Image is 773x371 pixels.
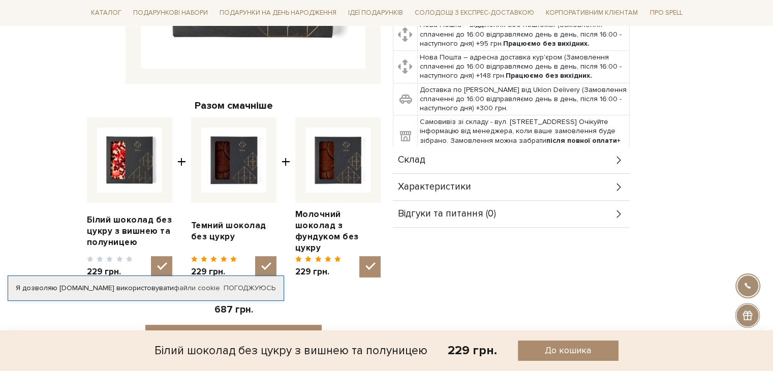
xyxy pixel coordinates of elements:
img: Білий шоколад без цукру з вишнею та полуницею [97,128,162,193]
div: Білий шоколад без цукру з вишнею та полуницею [154,341,427,361]
b: після повної оплати [546,136,617,145]
div: Разом смачніше [87,99,381,112]
a: Білий шоколад без цукру з вишнею та полуницею [87,214,172,248]
button: До кошика [518,341,619,361]
button: Додати 3 товара до кошика [145,325,322,346]
a: Ідеї подарунків [344,5,407,21]
td: Доставка по [PERSON_NAME] від Uklon Delivery (Замовлення сплаченні до 16:00 відправляємо день в д... [417,83,629,115]
a: Каталог [87,5,126,21]
td: Самовивіз зі складу - вул. [STREET_ADDRESS] Очікуйте інформацію від менеджера, коли ваше замовлен... [417,115,629,157]
a: Подарункові набори [129,5,212,21]
span: 229 грн. [87,266,133,277]
span: 687 грн. [214,304,253,316]
a: Молочний шоколад з фундуком без цукру [295,209,381,254]
a: Погоджуюсь [224,284,275,293]
span: 229 грн. [295,266,342,277]
span: Склад [398,156,425,165]
a: Темний шоколад без цукру [191,220,276,242]
span: До кошика [545,345,591,356]
span: 229 грн. [191,266,237,277]
img: Молочний шоколад з фундуком без цукру [305,128,370,193]
span: + [177,117,186,277]
a: Корпоративним клієнтам [542,5,642,21]
span: + [282,117,290,277]
td: Нова Пошта – адресна доставка кур'єром (Замовлення сплаченні до 16:00 відправляємо день в день, п... [417,51,629,83]
div: Я дозволяю [DOMAIN_NAME] використовувати [8,284,284,293]
a: файли cookie [174,284,220,292]
span: Характеристики [398,182,471,192]
a: Про Spell [645,5,686,21]
a: Подарунки на День народження [215,5,341,21]
span: Відгуки та питання (0) [398,209,496,219]
img: Темний шоколад без цукру [201,128,266,193]
td: Нова Пошта – відділення або поштомат (Замовлення сплаченні до 16:00 відправляємо день в день, піс... [417,18,629,51]
div: 229 грн. [448,343,497,358]
b: Працюємо без вихідних. [506,71,592,80]
a: Солодощі з експрес-доставкою [411,4,538,21]
b: Працюємо без вихідних. [503,39,590,48]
